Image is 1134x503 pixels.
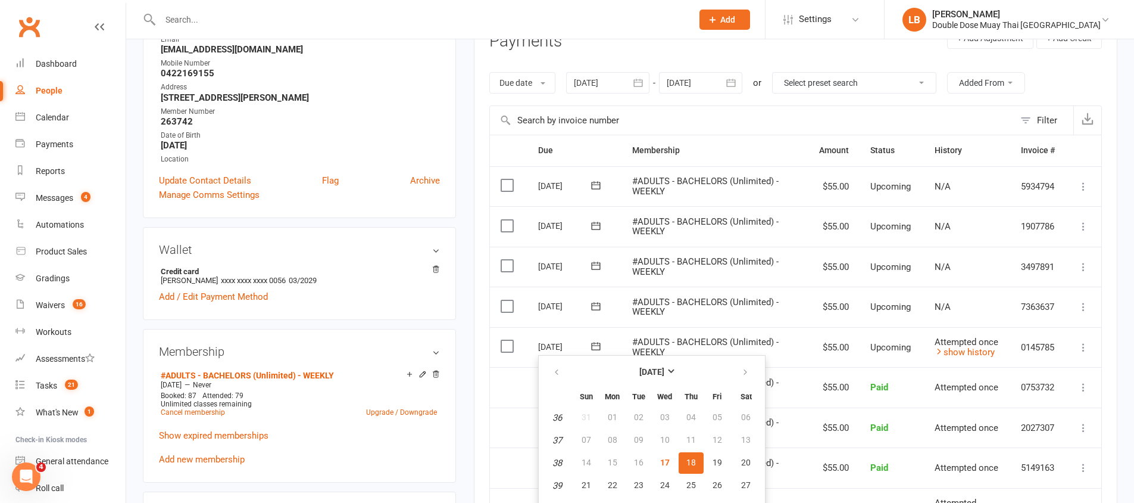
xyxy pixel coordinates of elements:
small: Thursday [685,392,698,401]
td: $55.00 [808,367,860,408]
a: People [15,77,126,104]
iframe: Intercom live chat [12,462,40,491]
button: 26 [705,475,730,496]
span: Booked: 87 [161,392,196,400]
span: #ADULTS - BACHELORS (Unlimited) - WEEKLY [632,176,779,197]
div: or [753,76,761,90]
td: $55.00 [808,448,860,488]
span: 21 [65,380,78,390]
td: $55.00 [808,206,860,247]
a: Waivers 16 [15,292,126,319]
strong: [STREET_ADDRESS][PERSON_NAME] [161,92,440,103]
td: $55.00 [808,327,860,368]
small: Tuesday [632,392,645,401]
span: 23 [634,480,643,490]
span: Paid [870,382,888,393]
a: Product Sales [15,238,126,265]
button: 23 [626,475,651,496]
div: Calendar [36,113,69,122]
td: 5934794 [1010,166,1066,207]
a: Dashboard [15,51,126,77]
span: [DATE] [161,381,182,389]
a: General attendance kiosk mode [15,448,126,475]
button: 18 [679,452,704,474]
div: Roll call [36,483,64,493]
small: Saturday [741,392,752,401]
th: Due [527,135,621,166]
a: Archive [410,173,440,188]
div: Location [161,154,440,165]
a: Roll call [15,475,126,502]
div: [PERSON_NAME] [932,9,1101,20]
span: 21 [582,480,591,490]
div: [DATE] [538,216,593,235]
span: Settings [799,6,832,33]
span: N/A [935,221,951,232]
span: Never [193,381,211,389]
span: xxxx xxxx xxxx 0056 [221,276,286,285]
span: Paid [870,423,888,433]
small: Monday [605,392,620,401]
li: [PERSON_NAME] [159,265,440,287]
span: 17 [660,458,670,467]
div: General attendance [36,457,108,466]
div: People [36,86,63,95]
strong: 0422169155 [161,68,440,79]
strong: [EMAIL_ADDRESS][DOMAIN_NAME] [161,44,440,55]
h3: Membership [159,345,440,358]
div: Messages [36,193,73,203]
span: 18 [686,458,696,467]
div: Assessments [36,354,95,364]
span: #ADULTS - BACHELORS (Unlimited) - WEEKLY [632,337,779,358]
small: Friday [713,392,721,401]
div: Product Sales [36,247,87,256]
div: Gradings [36,274,70,283]
div: Filter [1037,113,1057,128]
small: Wednesday [657,392,672,401]
span: 25 [686,480,696,490]
a: Reports [15,158,126,185]
div: Date of Birth [161,130,440,141]
span: 20 [741,458,751,467]
span: 1 [85,406,94,417]
div: Email [161,34,440,45]
h3: Payments [489,32,562,51]
a: Add / Edit Payment Method [159,290,268,304]
a: Tasks 21 [15,372,126,399]
button: Added From [947,72,1025,94]
span: N/A [935,181,951,192]
strong: 263742 [161,116,440,127]
div: [DATE] [538,297,593,315]
div: Automations [36,220,84,229]
button: 22 [600,475,625,496]
td: 1907786 [1010,206,1066,247]
span: N/A [935,302,951,312]
span: Paid [870,462,888,473]
em: 36 [552,412,562,423]
div: Address [161,82,440,93]
button: 17 [652,452,677,474]
td: $55.00 [808,287,860,327]
a: Automations [15,212,126,238]
div: LB [902,8,926,32]
span: 22 [608,480,617,490]
div: What's New [36,408,79,417]
a: Add new membership [159,454,245,465]
span: 27 [741,480,751,490]
strong: [DATE] [639,367,664,377]
a: Workouts [15,319,126,346]
a: What's New1 [15,399,126,426]
span: #ADULTS - BACHELORS (Unlimited) - WEEKLY [632,256,779,277]
a: Cancel membership [161,408,225,417]
em: 37 [552,435,562,446]
span: Attempted once [935,423,998,433]
div: Double Dose Muay Thai [GEOGRAPHIC_DATA] [932,20,1101,30]
button: Due date [489,72,555,94]
span: Upcoming [870,342,911,353]
span: Upcoming [870,221,911,232]
div: Tasks [36,381,57,390]
div: Dashboard [36,59,77,69]
th: Membership [621,135,808,166]
td: 7363637 [1010,287,1066,327]
span: Upcoming [870,262,911,272]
